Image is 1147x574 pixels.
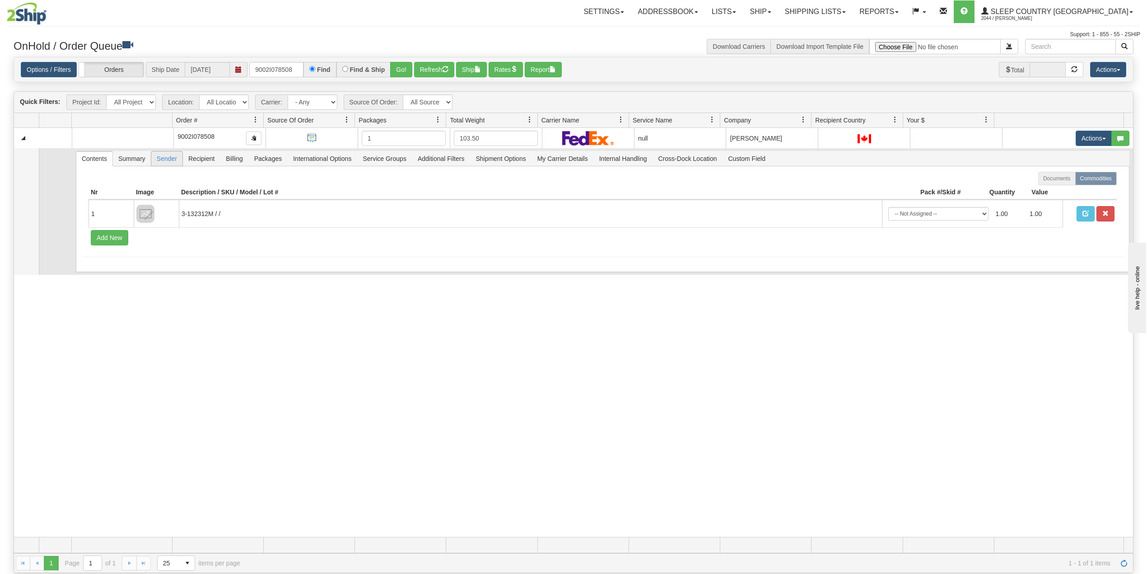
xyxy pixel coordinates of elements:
a: Total Weight filter column settings [522,112,537,127]
div: live help - online [7,8,84,14]
a: Collapse [18,132,29,144]
button: Refresh [414,62,454,77]
td: [PERSON_NAME] [726,128,818,148]
button: Actions [1076,131,1112,146]
span: Sleep Country [GEOGRAPHIC_DATA] [988,8,1128,15]
a: Download Import Template File [776,43,863,50]
a: Addressbook [631,0,705,23]
label: Orders [79,62,144,77]
span: Total Weight [450,116,485,125]
span: Additional Filters [412,151,470,166]
span: Shipment Options [470,151,531,166]
button: Go! [390,62,412,77]
a: Carrier Name filter column settings [613,112,629,127]
th: Pack #/Skid # [882,185,963,200]
th: Value [1017,185,1063,200]
span: Contents [76,151,112,166]
span: Project Id: [66,94,106,110]
a: Recipient Country filter column settings [887,112,903,127]
div: grid toolbar [14,92,1133,113]
a: Packages filter column settings [430,112,446,127]
span: Your $ [907,116,925,125]
span: Sender [151,151,182,166]
span: International Options [288,151,357,166]
a: Reports [853,0,905,23]
span: Internal Handling [594,151,653,166]
a: Settings [577,0,631,23]
h3: OnHold / Order Queue [14,39,567,52]
span: Total [999,62,1030,77]
img: FedEx Express® [562,131,614,146]
button: Add New [91,230,128,245]
td: null [634,128,726,148]
img: API [304,131,319,146]
label: Commodities [1075,172,1117,185]
th: Description / SKU / Model / Lot # [179,185,882,200]
span: select [180,556,195,570]
span: Cross-Dock Location [653,151,723,166]
div: Support: 1 - 855 - 55 - 2SHIP [7,31,1140,38]
button: Copy to clipboard [246,132,261,145]
span: Service Groups [357,151,411,166]
span: Recipient Country [815,116,865,125]
span: Carrier: [255,94,288,110]
button: Ship [456,62,487,77]
span: Ship Date [146,62,185,77]
a: Order # filter column settings [248,112,263,127]
a: Ship [743,0,778,23]
span: Recipient [183,151,220,166]
th: Quantity [963,185,1017,200]
span: items per page [157,555,240,571]
span: Packages [249,151,287,166]
span: 2044 / [PERSON_NAME] [981,14,1049,23]
button: Rates [489,62,523,77]
th: Image [134,185,179,200]
span: Location: [162,94,199,110]
label: Find [317,66,331,73]
a: Service Name filter column settings [704,112,720,127]
input: Page 1 [84,556,102,570]
a: Download Carriers [713,43,765,50]
input: Order # [249,62,303,77]
img: logo2044.jpg [7,2,47,25]
label: Documents [1038,172,1076,185]
td: 3-132312M / / [179,200,882,227]
span: Company [724,116,751,125]
img: CA [858,134,871,143]
label: Quick Filters: [20,97,60,106]
span: Source Of Order: [344,94,403,110]
td: 1.00 [1026,203,1060,224]
label: Find & Ship [350,66,385,73]
input: Search [1025,39,1116,54]
span: Billing [220,151,248,166]
span: Packages [359,116,386,125]
span: 1 - 1 of 1 items [253,560,1110,567]
span: My Carrier Details [532,151,593,166]
span: Order # [176,116,197,125]
button: Actions [1090,62,1126,77]
span: Carrier Name [541,116,579,125]
span: Summary [113,151,151,166]
span: Custom Field [723,151,771,166]
span: 9002I078508 [177,133,214,140]
input: Import [869,39,1001,54]
img: 8DAB37Fk3hKpn3AAAAAElFTkSuQmCC [136,205,154,223]
iframe: chat widget [1126,241,1146,333]
td: 1 [89,200,134,227]
a: Company filter column settings [796,112,811,127]
span: Service Name [633,116,672,125]
span: Page sizes drop down [157,555,195,571]
a: Refresh [1117,556,1131,570]
span: Source Of Order [267,116,314,125]
a: Options / Filters [21,62,77,77]
a: Lists [705,0,743,23]
span: Page 1 [44,556,58,570]
a: Shipping lists [778,0,853,23]
span: Page of 1 [65,555,116,571]
span: 25 [163,559,175,568]
button: Report [525,62,562,77]
th: Nr [89,185,134,200]
button: Search [1115,39,1133,54]
a: Source Of Order filter column settings [339,112,354,127]
a: Sleep Country [GEOGRAPHIC_DATA] 2044 / [PERSON_NAME] [974,0,1140,23]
